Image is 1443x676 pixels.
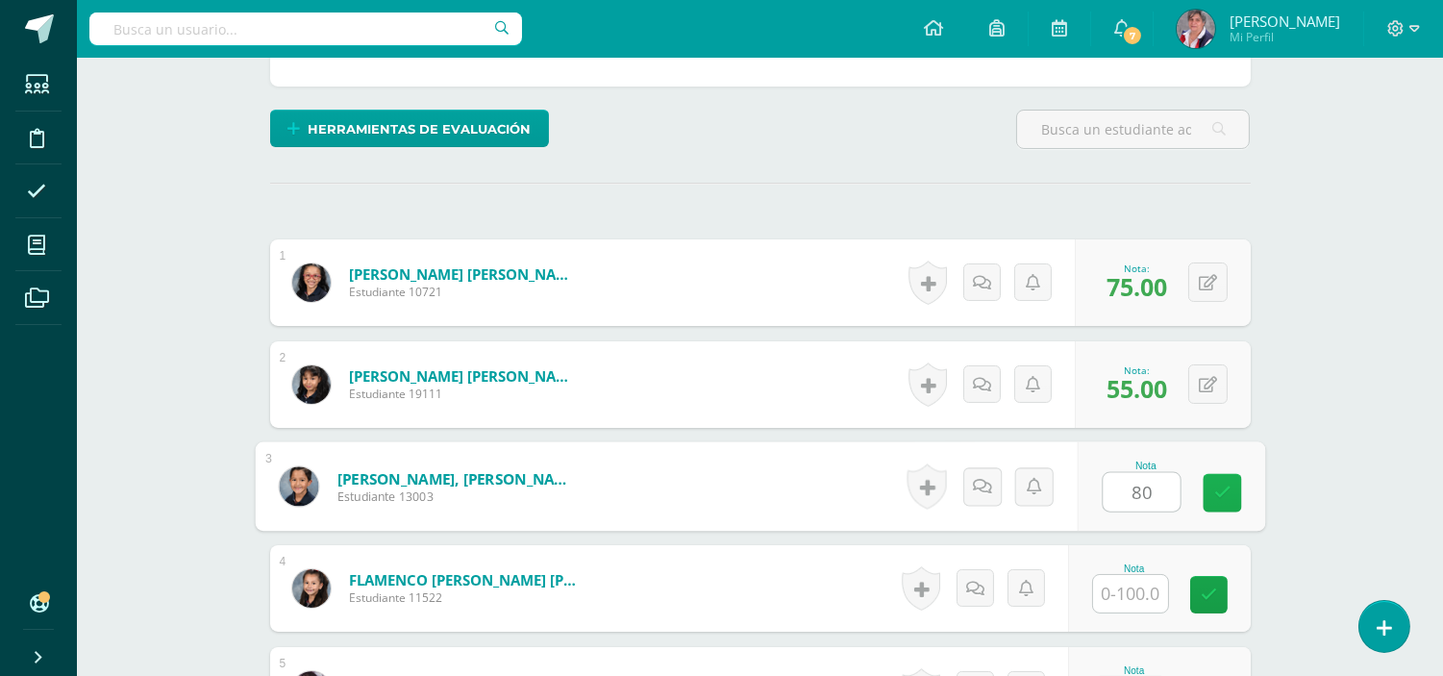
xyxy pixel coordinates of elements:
input: 0-100.0 [1103,473,1180,512]
input: 0-100.0 [1093,575,1168,613]
span: 75.00 [1107,270,1167,303]
span: 55.00 [1107,372,1167,405]
span: Estudiante 13003 [336,488,574,506]
div: Nota: [1107,262,1167,275]
span: Estudiante 11522 [349,589,580,606]
a: [PERSON_NAME] [PERSON_NAME] [349,366,580,386]
div: Nota [1092,563,1177,574]
div: Nota: [1107,363,1167,377]
span: 7 [1122,25,1143,46]
span: Mi Perfil [1230,29,1340,45]
img: de0b392ea95cf163f11ecc40b2d2a7f9.png [1177,10,1215,48]
input: Busca un estudiante aquí... [1017,111,1249,148]
input: Busca un usuario... [89,13,522,45]
img: f525af92ddd3c62d3d4c2ea2c7d91424.png [292,263,331,302]
span: Estudiante 19111 [349,386,580,402]
div: Nota [1102,461,1189,471]
a: [PERSON_NAME] [PERSON_NAME] [349,264,580,284]
a: [PERSON_NAME], [PERSON_NAME] [336,468,574,488]
span: Herramientas de evaluación [308,112,531,147]
a: Herramientas de evaluación [270,110,549,147]
span: [PERSON_NAME] [1230,12,1340,31]
span: Estudiante 10721 [349,284,580,300]
div: Nota [1092,665,1177,676]
img: 505f00a0dde3cf3f603d2076b78d199a.png [292,569,331,608]
img: b9e85e965a7f8ce773151f2c8087cacc.png [292,365,331,404]
a: FLAMENCO [PERSON_NAME] [PERSON_NAME] [349,570,580,589]
img: f670f8b0b8ec306d1d39f0d6bcbb028a.png [279,466,318,506]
